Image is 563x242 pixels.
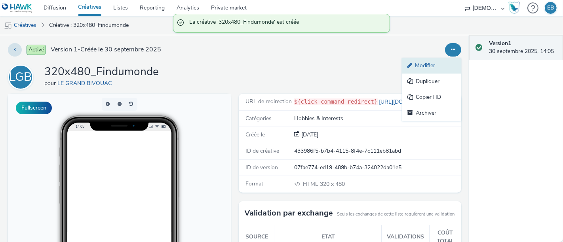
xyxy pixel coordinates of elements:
a: Copier l'ID [402,89,461,105]
span: QR Code [167,185,186,190]
div: 07fae774-ed19-489b-b74a-324022da01e5 [294,164,460,172]
li: QR Code [157,183,213,192]
span: HTML [303,180,320,188]
button: Fullscreen [16,102,52,114]
a: LGB [8,73,36,81]
h3: Validation par exchange [245,207,333,219]
span: Catégories [246,115,272,122]
a: Hawk Academy [508,2,523,14]
span: 320 x 480 [302,180,345,188]
div: Création 30 septembre 2025, 14:05 [300,131,318,139]
code: ${click_command_redirect} [294,98,378,105]
a: Archiver [402,105,461,121]
span: Créée le [246,131,265,138]
span: URL de redirection [246,98,292,105]
img: undefined Logo [2,3,32,13]
a: LE GRAND BIVOUAC [57,79,115,87]
span: Format [246,180,264,187]
li: Smartphone [157,164,213,173]
a: Dupliquer [402,74,461,89]
h1: 320x480_Findumonde [44,64,159,79]
small: Seuls les exchanges de cette liste requièrent une validation [337,211,455,217]
span: Smartphone [167,166,193,171]
span: [DATE] [300,131,318,138]
span: Desktop [167,176,185,180]
div: 433986f5-b7b4-4115-8f4e-7c111eb81abd [294,147,460,155]
div: LGB [10,66,32,88]
img: mobile [4,22,12,30]
li: Desktop [157,173,213,183]
span: ID de créative [246,147,280,155]
span: Activé [27,45,46,55]
span: Version 1 - Créée le 30 septembre 2025 [51,45,161,54]
div: Hobbies & Interests [294,115,460,123]
span: ID de version [246,164,278,171]
span: pour [44,79,57,87]
strong: Version 1 [489,40,511,47]
div: EB [548,2,554,14]
a: [URL][DOMAIN_NAME] [378,98,441,106]
div: 30 septembre 2025, 14:05 [489,40,557,56]
a: Modifier [402,58,461,74]
img: Hawk Academy [508,2,520,14]
span: La créative '320x480_Findumonde' est créée [189,18,382,28]
span: 14:05 [68,30,76,35]
a: Créative : 320x480_Findumonde [45,16,133,35]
